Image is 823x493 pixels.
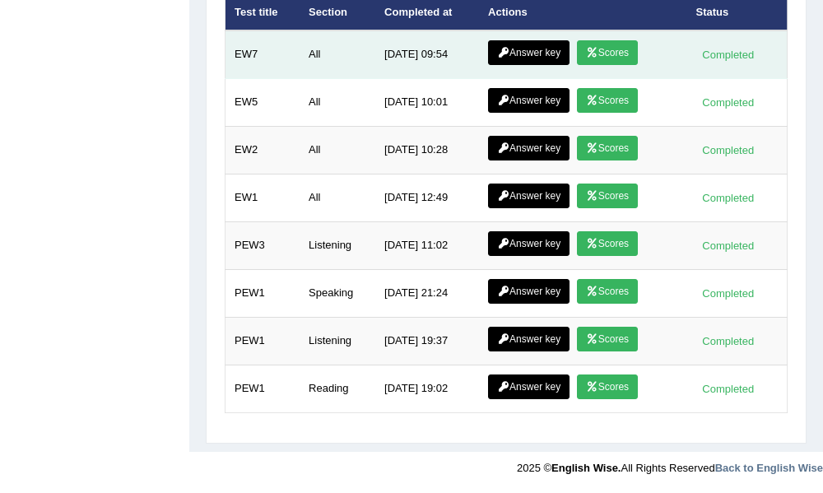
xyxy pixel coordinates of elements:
[300,221,375,269] td: Listening
[577,88,638,113] a: Scores
[226,126,300,174] td: EW2
[375,30,479,79] td: [DATE] 09:54
[577,184,638,208] a: Scores
[696,142,760,159] div: Completed
[226,30,300,79] td: EW7
[488,88,570,113] a: Answer key
[300,317,375,365] td: Listening
[696,237,760,254] div: Completed
[226,78,300,126] td: EW5
[226,365,300,412] td: PEW1
[577,136,638,160] a: Scores
[577,374,638,399] a: Scores
[375,317,479,365] td: [DATE] 19:37
[226,269,300,317] td: PEW1
[375,365,479,412] td: [DATE] 19:02
[300,30,375,79] td: All
[226,221,300,269] td: PEW3
[696,46,760,63] div: Completed
[696,285,760,302] div: Completed
[300,174,375,221] td: All
[715,462,823,474] a: Back to English Wise
[696,380,760,398] div: Completed
[696,94,760,111] div: Completed
[488,136,570,160] a: Answer key
[375,126,479,174] td: [DATE] 10:28
[517,452,823,476] div: 2025 © All Rights Reserved
[577,327,638,351] a: Scores
[577,231,638,256] a: Scores
[488,327,570,351] a: Answer key
[577,40,638,65] a: Scores
[226,317,300,365] td: PEW1
[696,189,760,207] div: Completed
[375,269,479,317] td: [DATE] 21:24
[488,374,570,399] a: Answer key
[300,126,375,174] td: All
[488,231,570,256] a: Answer key
[226,174,300,221] td: EW1
[696,333,760,350] div: Completed
[488,279,570,304] a: Answer key
[375,221,479,269] td: [DATE] 11:02
[300,365,375,412] td: Reading
[300,269,375,317] td: Speaking
[551,462,621,474] strong: English Wise.
[300,78,375,126] td: All
[375,174,479,221] td: [DATE] 12:49
[577,279,638,304] a: Scores
[488,184,570,208] a: Answer key
[488,40,570,65] a: Answer key
[375,78,479,126] td: [DATE] 10:01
